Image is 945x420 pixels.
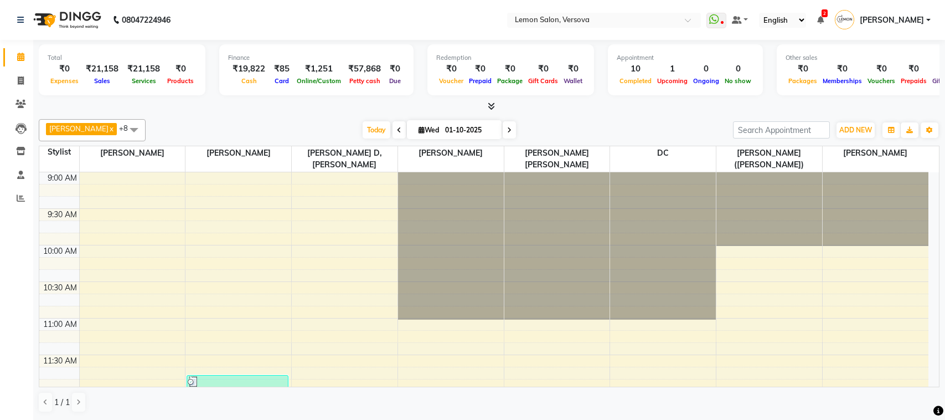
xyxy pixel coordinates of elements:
input: Search Appointment [733,121,830,139]
button: ADD NEW [836,122,875,138]
span: [PERSON_NAME] [823,146,928,160]
span: Sales [91,77,113,85]
span: [PERSON_NAME] D,[PERSON_NAME] [292,146,397,172]
span: Ongoing [690,77,722,85]
div: ₹21,158 [123,63,164,75]
span: 1 / 1 [54,397,70,408]
div: 0 [722,63,754,75]
div: ₹0 [466,63,494,75]
span: No show [722,77,754,85]
span: Prepaid [466,77,494,85]
div: 11:00 AM [41,319,79,330]
div: 9:00 AM [45,172,79,184]
div: 10:00 AM [41,245,79,257]
div: Finance [228,53,405,63]
div: ₹0 [561,63,585,75]
div: ₹0 [898,63,929,75]
div: ₹0 [865,63,898,75]
span: Gift Cards [525,77,561,85]
span: ADD NEW [839,126,872,134]
a: 2 [817,15,824,25]
span: Online/Custom [294,77,344,85]
div: Stylist [39,146,79,158]
div: ₹0 [164,63,197,75]
div: ₹19,822 [228,63,270,75]
div: [PERSON_NAME], TK02, 11:45 AM-12:15 PM, Threading Eyebrows (₹110),Threading Upper Lip/ Lower Lip/... [187,376,288,411]
span: 2 [822,9,828,17]
span: Card [272,77,292,85]
span: Services [129,77,159,85]
div: ₹0 [494,63,525,75]
span: Today [363,121,390,139]
div: ₹0 [525,63,561,75]
div: Total [48,53,197,63]
span: Completed [617,77,654,85]
div: 11:30 AM [41,355,79,367]
div: ₹57,868 [344,63,385,75]
div: ₹0 [820,63,865,75]
span: [PERSON_NAME] [398,146,504,160]
img: logo [28,4,104,35]
span: [PERSON_NAME] [PERSON_NAME] [504,146,610,172]
div: ₹0 [786,63,820,75]
div: 10:30 AM [41,282,79,294]
img: Radhika Solanki [835,10,854,29]
div: 0 [690,63,722,75]
div: 1 [654,63,690,75]
span: DC [610,146,716,160]
span: Prepaids [898,77,929,85]
span: +8 [119,124,136,132]
span: [PERSON_NAME] ([PERSON_NAME]) [716,146,822,172]
a: x [109,124,113,133]
span: Products [164,77,197,85]
input: 2025-10-01 [442,122,497,139]
span: Memberships [820,77,865,85]
span: [PERSON_NAME] [80,146,185,160]
span: Wallet [561,77,585,85]
span: [PERSON_NAME] [49,124,109,133]
span: Packages [786,77,820,85]
span: [PERSON_NAME] [860,14,924,26]
div: Redemption [436,53,585,63]
span: Upcoming [654,77,690,85]
span: Vouchers [865,77,898,85]
div: ₹0 [385,63,405,75]
div: 9:30 AM [45,209,79,221]
span: Cash [239,77,260,85]
span: Wed [416,126,442,134]
span: Expenses [48,77,81,85]
span: [PERSON_NAME] [185,146,291,160]
div: 10 [617,63,654,75]
span: Due [386,77,404,85]
div: ₹85 [270,63,294,75]
div: ₹21,158 [81,63,123,75]
div: ₹1,251 [294,63,344,75]
div: Appointment [617,53,754,63]
div: ₹0 [436,63,466,75]
span: Package [494,77,525,85]
span: Petty cash [347,77,383,85]
span: Voucher [436,77,466,85]
div: ₹0 [48,63,81,75]
b: 08047224946 [122,4,171,35]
